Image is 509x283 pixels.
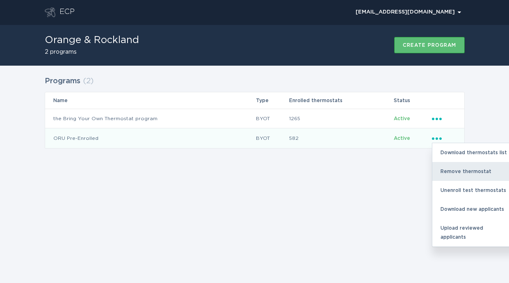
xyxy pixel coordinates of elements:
[289,92,393,109] th: Enrolled thermostats
[352,6,465,18] button: Open user account details
[356,10,461,15] div: [EMAIL_ADDRESS][DOMAIN_NAME]
[45,128,464,148] tr: 6f43e22977674f4aadd76b9397407184
[83,78,94,85] span: ( 2 )
[289,128,393,148] td: 582
[289,109,393,128] td: 1265
[256,128,289,148] td: BYOT
[403,43,456,48] div: Create program
[45,128,256,148] td: ORU Pre-Enrolled
[256,109,289,128] td: BYOT
[45,35,139,45] h1: Orange & Rockland
[45,49,139,55] h2: 2 programs
[352,6,465,18] div: Popover menu
[45,7,55,17] button: Go to dashboard
[45,109,256,128] td: the Bring Your Own Thermostat program
[45,109,464,128] tr: 070bce19e0db4fdc8a924e1a2664051f
[45,92,256,109] th: Name
[393,92,431,109] th: Status
[394,136,410,141] span: Active
[45,92,464,109] tr: Table Headers
[394,37,465,53] button: Create program
[432,114,456,123] div: Popover menu
[59,7,75,17] div: ECP
[394,116,410,121] span: Active
[45,74,80,89] h2: Programs
[256,92,289,109] th: Type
